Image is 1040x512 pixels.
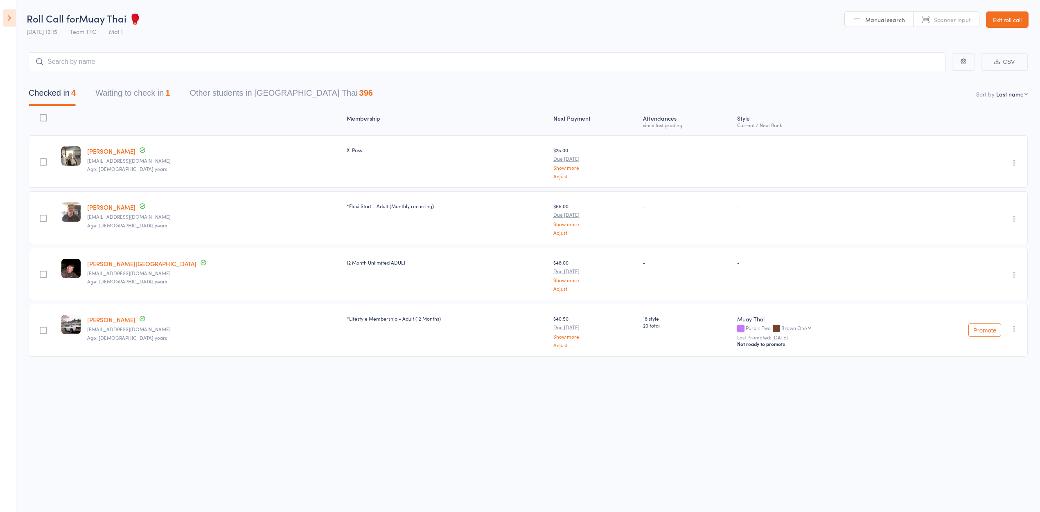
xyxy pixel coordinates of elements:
span: Roll Call for [27,11,79,25]
button: Checked in4 [29,84,76,106]
span: Scanner input [934,16,971,24]
small: Due [DATE] [553,212,637,218]
div: Last name [996,90,1024,98]
button: Waiting to check in1 [95,84,170,106]
span: Age: [DEMOGRAPHIC_DATA] years [87,222,167,229]
small: J.potts94@hotmail.com [87,326,340,332]
button: Promote [968,323,1001,337]
span: Muay Thai 🥊 [79,11,141,25]
a: Adjust [553,342,637,348]
small: Last Promoted: [DATE] [737,335,896,340]
div: $65.00 [553,202,637,235]
div: Not ready to promote [737,341,896,347]
span: Age: [DEMOGRAPHIC_DATA] years [87,165,167,172]
span: 20 total [643,322,731,329]
div: - [737,259,896,266]
a: Adjust [553,173,637,179]
span: [DATE] 12:15 [27,27,57,36]
a: [PERSON_NAME] [87,315,135,324]
img: image1757981366.png [61,202,81,222]
div: - [737,146,896,153]
a: [PERSON_NAME][GEOGRAPHIC_DATA] [87,259,196,268]
a: [PERSON_NAME] [87,147,135,155]
div: *Lifestyle Membership - Adult (12 Months) [347,315,547,322]
div: Next Payment [550,110,640,132]
div: Brown One [781,325,807,330]
a: Adjust [553,230,637,235]
div: Membership [343,110,550,132]
button: CSV [981,53,1028,71]
a: Exit roll call [986,11,1029,28]
small: jbyrnendis@gmail.com [87,158,340,164]
div: - [643,202,731,209]
small: Due [DATE] [553,268,637,274]
img: image1727834489.png [61,146,81,166]
button: Other students in [GEOGRAPHIC_DATA] Thai396 [190,84,373,106]
div: X-Pass [347,146,547,153]
span: Mat 1 [109,27,123,36]
div: 12 Month Unlimited ADULT [347,259,547,266]
div: $25.00 [553,146,637,179]
a: Adjust [553,286,637,291]
div: - [643,259,731,266]
div: Current / Next Rank [737,122,896,128]
a: Show more [553,277,637,283]
span: Manual search [865,16,905,24]
small: Lochiehall6@gmail.com [87,270,340,276]
div: 396 [359,88,373,97]
div: - [643,146,731,153]
div: - [737,202,896,209]
img: image1701856330.png [61,315,81,334]
div: Muay Thai [737,315,896,323]
div: 1 [165,88,170,97]
small: Due [DATE] [553,324,637,330]
small: Sanche01hindle@gmail.com [87,214,340,220]
div: *Flexi Start - Adult (Monthly recurring) [347,202,547,209]
a: Show more [553,165,637,170]
a: Show more [553,334,637,339]
input: Search by name [29,52,946,71]
div: Purple Two [737,325,896,332]
div: Atten­dances [640,110,734,132]
img: image1757575623.png [61,259,81,278]
small: Due [DATE] [553,156,637,162]
div: 4 [71,88,76,97]
div: since last grading [643,122,731,128]
div: $48.00 [553,259,637,291]
a: Show more [553,221,637,227]
span: 18 style [643,315,731,322]
a: [PERSON_NAME] [87,203,135,211]
div: $40.50 [553,315,637,347]
span: Age: [DEMOGRAPHIC_DATA] years [87,334,167,341]
span: Team TFC [70,27,96,36]
div: Style [734,110,899,132]
label: Sort by [976,90,995,98]
span: Age: [DEMOGRAPHIC_DATA] years [87,278,167,285]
